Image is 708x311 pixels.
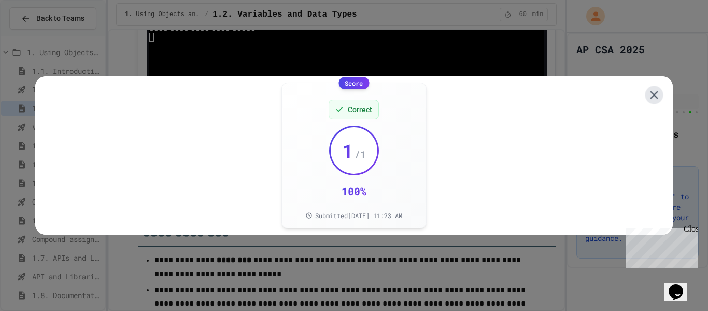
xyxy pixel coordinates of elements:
[338,77,369,89] div: Score
[342,184,366,198] div: 100 %
[348,104,372,115] span: Correct
[355,147,366,161] span: / 1
[342,140,353,161] span: 1
[664,269,698,301] iframe: chat widget
[622,224,698,268] iframe: chat widget
[315,211,402,220] span: Submitted [DATE] 11:23 AM
[4,4,72,66] div: Chat with us now!Close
